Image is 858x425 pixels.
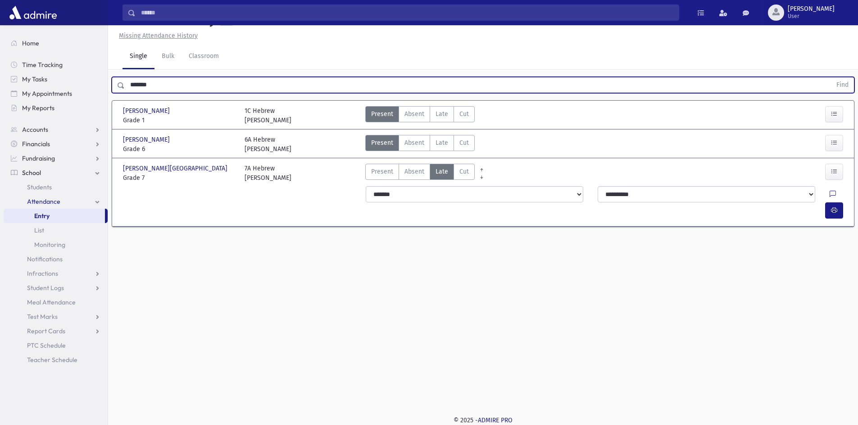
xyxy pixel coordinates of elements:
[4,166,108,180] a: School
[4,295,108,309] a: Meal Attendance
[459,109,469,119] span: Cut
[365,135,475,154] div: AttTypes
[459,167,469,176] span: Cut
[22,61,63,69] span: Time Tracking
[123,106,172,116] span: [PERSON_NAME]
[4,353,108,367] a: Teacher Schedule
[4,324,108,338] a: Report Cards
[123,135,172,144] span: [PERSON_NAME]
[831,77,854,93] button: Find
[27,298,76,306] span: Meal Attendance
[27,269,58,277] span: Infractions
[4,281,108,295] a: Student Logs
[4,338,108,353] a: PTC Schedule
[154,44,182,69] a: Bulk
[7,4,59,22] img: AdmirePro
[136,4,679,21] input: Search
[22,104,54,112] span: My Reports
[27,356,77,364] span: Teacher Schedule
[4,180,108,194] a: Students
[115,32,198,40] a: Missing Attendance History
[22,140,50,148] span: Financials
[4,223,108,237] a: List
[365,164,475,183] div: AttTypes
[788,5,835,13] span: [PERSON_NAME]
[4,151,108,166] a: Fundraising
[22,169,41,177] span: School
[34,212,50,220] span: Entry
[4,209,105,223] a: Entry
[245,106,291,125] div: 1C Hebrew [PERSON_NAME]
[22,75,47,83] span: My Tasks
[27,313,58,321] span: Test Marks
[404,167,424,176] span: Absent
[22,154,55,162] span: Fundraising
[245,164,291,183] div: 7A Hebrew [PERSON_NAME]
[123,44,154,69] a: Single
[4,72,108,86] a: My Tasks
[22,89,72,98] span: My Appointments
[4,36,108,50] a: Home
[436,167,448,176] span: Late
[4,309,108,324] a: Test Marks
[4,86,108,101] a: My Appointments
[4,58,108,72] a: Time Tracking
[27,341,66,349] span: PTC Schedule
[27,284,64,292] span: Student Logs
[788,13,835,20] span: User
[4,266,108,281] a: Infractions
[22,125,48,134] span: Accounts
[4,101,108,115] a: My Reports
[365,106,475,125] div: AttTypes
[123,173,236,183] span: Grade 7
[404,109,424,119] span: Absent
[4,237,108,252] a: Monitoring
[119,32,198,40] u: Missing Attendance History
[22,39,39,47] span: Home
[27,197,60,206] span: Attendance
[245,135,291,154] div: 6A Hebrew [PERSON_NAME]
[123,164,229,173] span: [PERSON_NAME][GEOGRAPHIC_DATA]
[436,109,448,119] span: Late
[371,109,393,119] span: Present
[27,327,65,335] span: Report Cards
[27,255,63,263] span: Notifications
[123,144,236,154] span: Grade 6
[4,122,108,137] a: Accounts
[34,241,65,249] span: Monitoring
[4,194,108,209] a: Attendance
[459,138,469,148] span: Cut
[4,137,108,151] a: Financials
[436,138,448,148] span: Late
[371,167,393,176] span: Present
[4,252,108,266] a: Notifications
[182,44,226,69] a: Classroom
[123,416,844,425] div: © 2025 -
[27,183,52,191] span: Students
[371,138,393,148] span: Present
[123,116,236,125] span: Grade 1
[34,226,44,234] span: List
[404,138,424,148] span: Absent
